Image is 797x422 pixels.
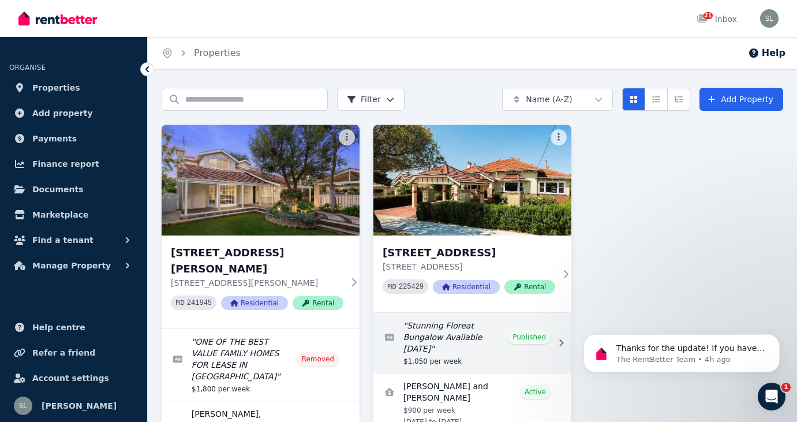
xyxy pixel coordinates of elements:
a: Payments [9,127,138,150]
a: 19A Walter Street, Claremont[STREET_ADDRESS][PERSON_NAME][STREET_ADDRESS][PERSON_NAME]PID 241945R... [162,125,360,328]
span: Properties [32,81,80,95]
span: 1 [781,383,791,392]
button: Find a tenant [9,229,138,252]
span: ORGANISE [9,64,46,72]
a: Marketplace [9,203,138,226]
a: Help centre [9,316,138,339]
a: 269 Salvado Road, Floreat[STREET_ADDRESS][STREET_ADDRESS]PID 225429ResidentialRental [373,125,571,312]
span: Find a tenant [32,233,93,247]
a: Properties [9,76,138,99]
a: Finance report [9,152,138,175]
span: 21 [704,12,713,19]
span: Marketplace [32,208,88,222]
img: 269 Salvado Road, Floreat [373,125,571,236]
a: Add Property [699,88,783,111]
img: RentBetter [18,10,97,27]
span: Filter [347,94,381,105]
button: Name (A-Z) [502,88,613,111]
button: Help [748,46,785,60]
h3: [STREET_ADDRESS][PERSON_NAME] [171,245,343,277]
button: Expanded list view [667,88,690,111]
span: Account settings [32,371,109,385]
button: Filter [337,88,405,111]
span: Documents [32,182,84,196]
a: Refer a friend [9,341,138,364]
a: Edit listing: Stunning Floreat Bungalow Available 20 September [373,313,571,373]
span: [PERSON_NAME] [42,399,117,413]
h3: [STREET_ADDRESS] [383,245,555,261]
div: View options [622,88,690,111]
span: Residential [221,296,288,310]
code: 241945 [187,299,212,307]
img: 19A Walter Street, Claremont [162,125,360,236]
span: Residential [433,280,500,294]
a: Properties [194,47,241,58]
small: PID [175,300,185,306]
button: Compact list view [645,88,668,111]
a: Account settings [9,367,138,390]
span: Finance report [32,157,99,171]
img: Sean Lennon [760,9,779,28]
iframe: Intercom live chat [758,383,785,410]
code: 225429 [399,283,424,291]
span: Name (A-Z) [526,94,573,105]
button: Card view [622,88,645,111]
span: Rental [504,280,555,294]
span: Payments [32,132,77,145]
nav: Breadcrumb [148,37,255,69]
span: Refer a friend [32,346,95,360]
small: PID [387,283,396,290]
p: [STREET_ADDRESS][PERSON_NAME] [171,277,343,289]
span: Add property [32,106,93,120]
button: Manage Property [9,254,138,277]
a: Documents [9,178,138,201]
p: [STREET_ADDRESS] [383,261,555,272]
button: More options [339,129,355,145]
div: Inbox [697,13,737,25]
a: Add property [9,102,138,125]
button: More options [551,129,567,145]
span: Rental [293,296,343,310]
a: Edit listing: ONE OF THE BEST VALUE FAMILY HOMES FOR LEASE IN CLAREMONT [162,329,360,401]
span: Help centre [32,320,85,334]
iframe: Intercom notifications message [566,310,797,391]
img: Sean Lennon [14,397,32,415]
span: Manage Property [32,259,111,272]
